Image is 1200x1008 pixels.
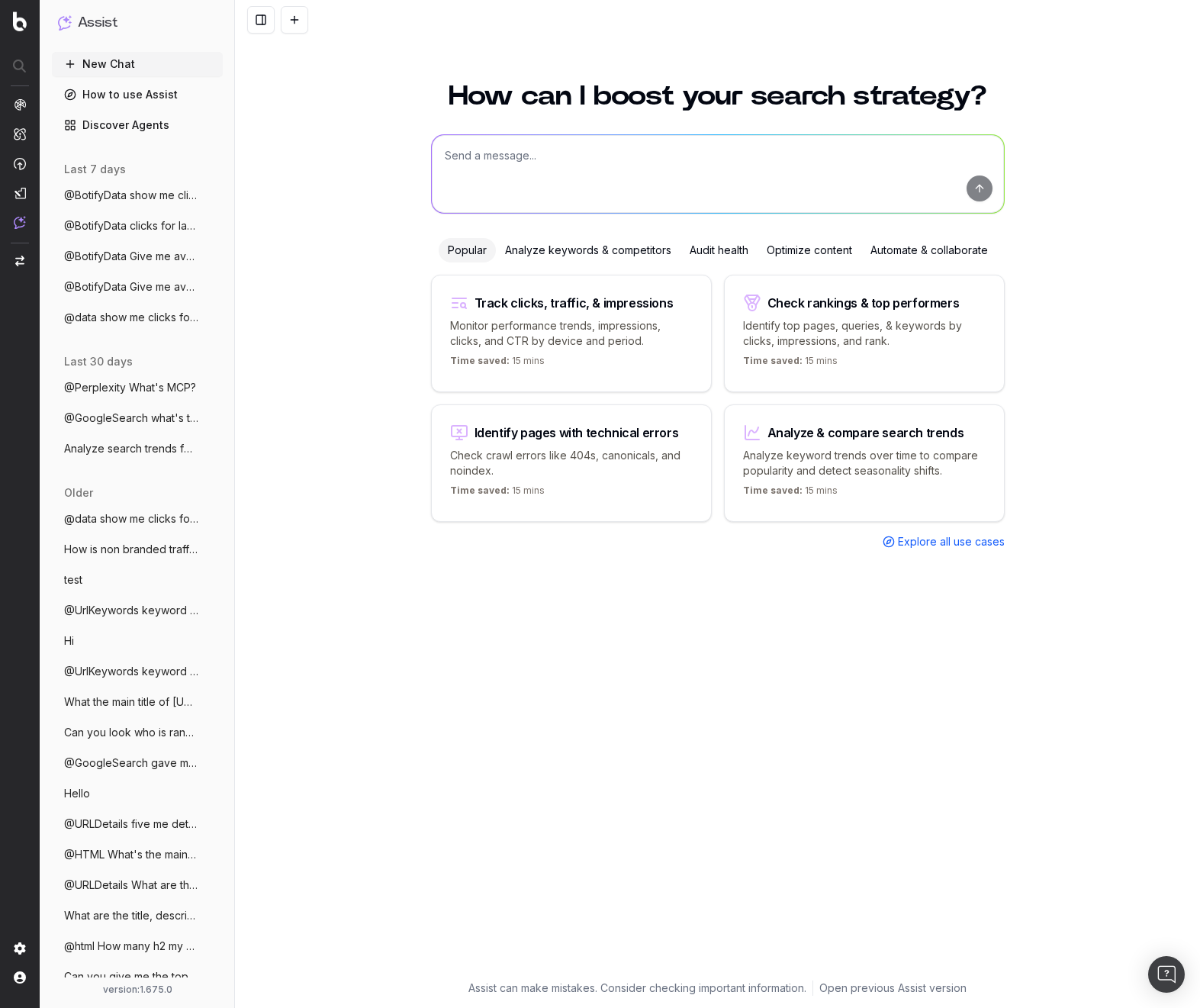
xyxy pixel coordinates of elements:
img: Setting [14,942,26,955]
img: Assist [14,216,26,229]
h1: Assist [78,12,117,34]
img: Intelligence [14,127,26,140]
span: @GoogleSearch what's the answer to the l [64,411,198,426]
span: @BotifyData Give me avg links per pagety [64,279,198,295]
p: 15 mins [743,355,838,373]
p: 15 mins [743,485,838,503]
span: @Perplexity What's MCP? [64,380,196,395]
p: Analyze keyword trends over time to compare popularity and detect seasonality shifts. [743,448,986,478]
img: My account [14,971,26,984]
span: What are the title, description, canonic [64,908,198,923]
button: @GoogleSearch gave me result for men clo [52,751,223,775]
img: Activation [14,157,26,170]
span: @URLDetails What are the title, descript [64,878,198,893]
div: Automate & collaborate [861,238,997,262]
a: How to use Assist [52,82,223,107]
div: Identify pages with technical errors [475,427,679,439]
button: How is non branded traffic trending YoY [52,537,223,562]
button: @GoogleSearch what's the answer to the l [52,406,223,430]
div: Analyze keywords & competitors [496,238,680,262]
span: older [64,485,93,501]
button: Hello [52,781,223,806]
span: Can you look who is ranking on Google fo [64,725,198,740]
button: Can you look who is ranking on Google fo [52,720,223,745]
div: version: 1.675.0 [58,984,217,996]
span: Explore all use cases [898,534,1005,549]
button: @URLDetails five me details for my homep [52,812,223,836]
img: Switch project [15,256,24,266]
button: @UrlKeywords keyword for clothes for htt [52,659,223,684]
div: Audit health [680,238,758,262]
div: Check rankings & top performers [767,297,960,309]
span: @data show me clicks for last 7 days [64,511,198,527]
img: Analytics [14,98,26,111]
img: Assist [58,15,72,30]
button: @URLDetails What are the title, descript [52,873,223,897]
p: Check crawl errors like 404s, canonicals, and noindex. [450,448,693,478]
button: test [52,568,223,592]
a: Explore all use cases [883,534,1005,549]
span: Hello [64,786,90,801]
button: What are the title, description, canonic [52,903,223,928]
button: Can you give me the top 3 websites which [52,965,223,989]
p: 15 mins [450,485,545,503]
button: What the main title of [URL] [52,690,223,714]
button: @UrlKeywords keyword for clothes for htt [52,598,223,623]
button: @BotifyData Give me avg links per pagety [52,275,223,299]
p: 15 mins [450,355,545,373]
span: Analyze search trends for: MCP [64,441,198,456]
button: @HTML What's the main color in [URL] [52,842,223,867]
span: last 30 days [64,354,133,369]
div: Open Intercom Messenger [1148,956,1185,993]
span: Can you give me the top 3 websites which [64,969,198,984]
span: @GoogleSearch gave me result for men clo [64,755,198,771]
span: test [64,572,82,588]
button: New Chat [52,52,223,76]
button: Analyze search trends for: MCP [52,436,223,461]
span: @BotifyData show me clicks and CTR data [64,188,198,203]
span: @html How many h2 my homepage have? [64,939,198,954]
div: Popular [439,238,496,262]
h1: How can I boost your search strategy? [431,82,1005,110]
p: Identify top pages, queries, & keywords by clicks, impressions, and rank. [743,318,986,349]
span: Time saved: [450,485,510,496]
span: How is non branded traffic trending YoY [64,542,198,557]
div: Track clicks, traffic, & impressions [475,297,674,309]
span: @BotifyData clicks for last 7 days [64,218,198,233]
p: Assist can make mistakes. Consider checking important information. [468,981,806,996]
button: @data show me clicks for last 7 days [52,507,223,531]
span: @HTML What's the main color in [URL] [64,847,198,862]
span: @BotifyData Give me avg links per pagety [64,249,198,264]
p: Monitor performance trends, impressions, clicks, and CTR by device and period. [450,318,693,349]
a: Discover Agents [52,113,223,137]
div: Optimize content [758,238,861,262]
button: Hi [52,629,223,653]
img: Botify logo [13,11,27,31]
button: @html How many h2 my homepage have? [52,934,223,958]
span: What the main title of [URL] [64,694,198,710]
span: Time saved: [743,485,803,496]
img: Studio [14,187,26,199]
button: @data show me clicks for last 7 days [52,305,223,330]
span: @UrlKeywords keyword for clothes for htt [64,664,198,679]
span: Time saved: [450,355,510,366]
button: @BotifyData show me clicks and CTR data [52,183,223,208]
button: @BotifyData clicks for last 7 days [52,214,223,238]
button: @Perplexity What's MCP? [52,375,223,400]
span: Hi [64,633,74,649]
div: Analyze & compare search trends [767,427,964,439]
span: @data show me clicks for last 7 days [64,310,198,325]
span: @URLDetails five me details for my homep [64,816,198,832]
a: Open previous Assist version [819,981,967,996]
span: last 7 days [64,162,126,177]
button: Assist [58,12,217,34]
span: Time saved: [743,355,803,366]
span: @UrlKeywords keyword for clothes for htt [64,603,198,618]
button: @BotifyData Give me avg links per pagety [52,244,223,269]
